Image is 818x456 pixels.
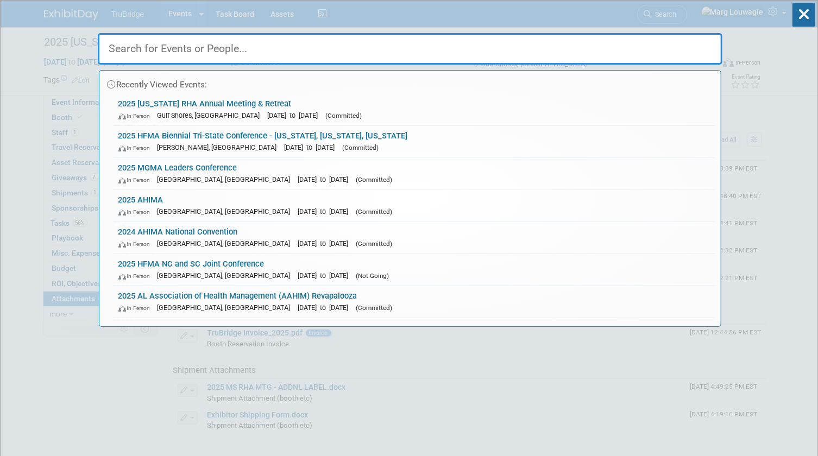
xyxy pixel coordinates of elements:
input: Search for Events or People... [98,33,722,65]
span: (Committed) [343,144,379,151]
span: In-Person [118,112,155,119]
a: 2025 HFMA Biennial Tri-State Conference - [US_STATE], [US_STATE], [US_STATE] In-Person [PERSON_NA... [113,126,715,157]
span: In-Person [118,273,155,280]
span: (Committed) [326,112,362,119]
a: 2025 HFMA NC and SC Joint Conference In-Person [GEOGRAPHIC_DATA], [GEOGRAPHIC_DATA] [DATE] to [DA... [113,254,715,286]
a: 2025 AL Association of Health Management (AAHIM) Revapalooza In-Person [GEOGRAPHIC_DATA], [GEOGRA... [113,286,715,318]
span: [DATE] to [DATE] [285,143,341,151]
span: [GEOGRAPHIC_DATA], [GEOGRAPHIC_DATA] [158,175,296,183]
div: Recently Viewed Events: [105,71,715,94]
span: [GEOGRAPHIC_DATA], [GEOGRAPHIC_DATA] [158,207,296,216]
span: [GEOGRAPHIC_DATA], [GEOGRAPHIC_DATA] [158,271,296,280]
span: (Committed) [356,304,393,312]
span: [DATE] to [DATE] [298,239,354,248]
span: [PERSON_NAME], [GEOGRAPHIC_DATA] [158,143,282,151]
span: In-Person [118,305,155,312]
span: [DATE] to [DATE] [298,175,354,183]
a: 2024 AHIMA National Convention In-Person [GEOGRAPHIC_DATA], [GEOGRAPHIC_DATA] [DATE] to [DATE] (C... [113,222,715,254]
span: (Committed) [356,176,393,183]
span: In-Person [118,176,155,183]
span: [DATE] to [DATE] [298,207,354,216]
span: In-Person [118,240,155,248]
span: [GEOGRAPHIC_DATA], [GEOGRAPHIC_DATA] [158,239,296,248]
span: [DATE] to [DATE] [298,271,354,280]
span: In-Person [118,144,155,151]
span: (Committed) [356,240,393,248]
span: [GEOGRAPHIC_DATA], [GEOGRAPHIC_DATA] [158,303,296,312]
span: [DATE] to [DATE] [298,303,354,312]
span: [DATE] to [DATE] [268,111,324,119]
span: (Committed) [356,208,393,216]
span: (Not Going) [356,272,389,280]
a: 2025 AHIMA In-Person [GEOGRAPHIC_DATA], [GEOGRAPHIC_DATA] [DATE] to [DATE] (Committed) [113,190,715,221]
span: In-Person [118,208,155,216]
a: 2025 MGMA Leaders Conference In-Person [GEOGRAPHIC_DATA], [GEOGRAPHIC_DATA] [DATE] to [DATE] (Com... [113,158,715,189]
a: 2025 [US_STATE] RHA Annual Meeting & Retreat In-Person Gulf Shores, [GEOGRAPHIC_DATA] [DATE] to [... [113,94,715,125]
span: Gulf Shores, [GEOGRAPHIC_DATA] [158,111,266,119]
